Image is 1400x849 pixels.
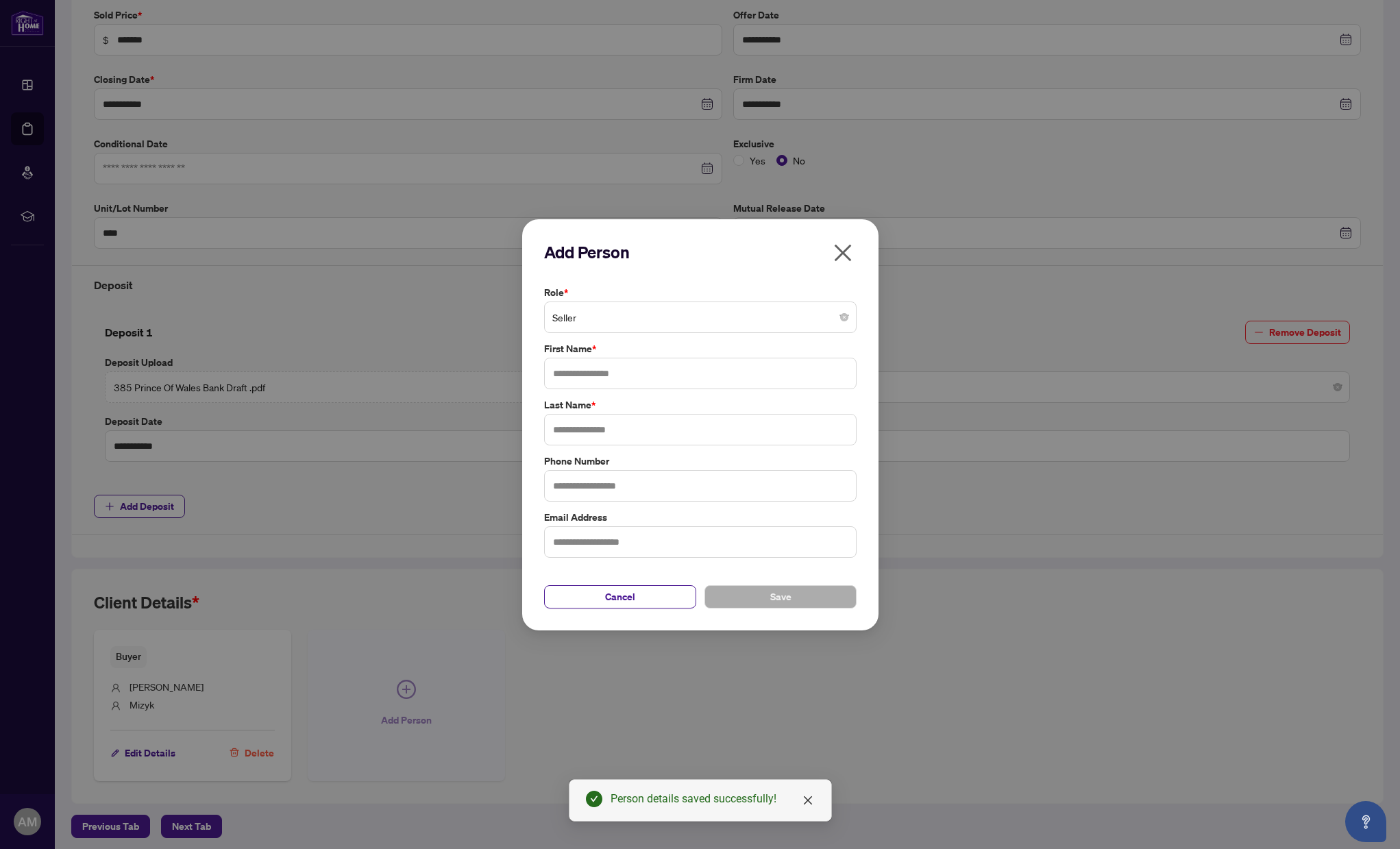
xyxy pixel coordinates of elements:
[704,585,857,608] button: Save
[544,241,857,263] h2: Add Person
[544,509,857,524] label: Email Address
[544,585,696,608] button: Cancel
[544,341,857,356] label: First Name
[840,313,848,321] span: close-circle
[800,793,815,808] a: Close
[544,397,857,413] label: Last Name
[552,304,848,330] span: Seller
[802,795,813,806] span: close
[1345,801,1386,842] button: Open asap
[605,585,635,607] span: Cancel
[544,453,857,468] label: Phone Number
[544,285,857,300] label: Role
[832,242,854,264] span: close
[611,791,815,807] div: Person details saved successfully!
[586,791,602,807] span: check-circle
